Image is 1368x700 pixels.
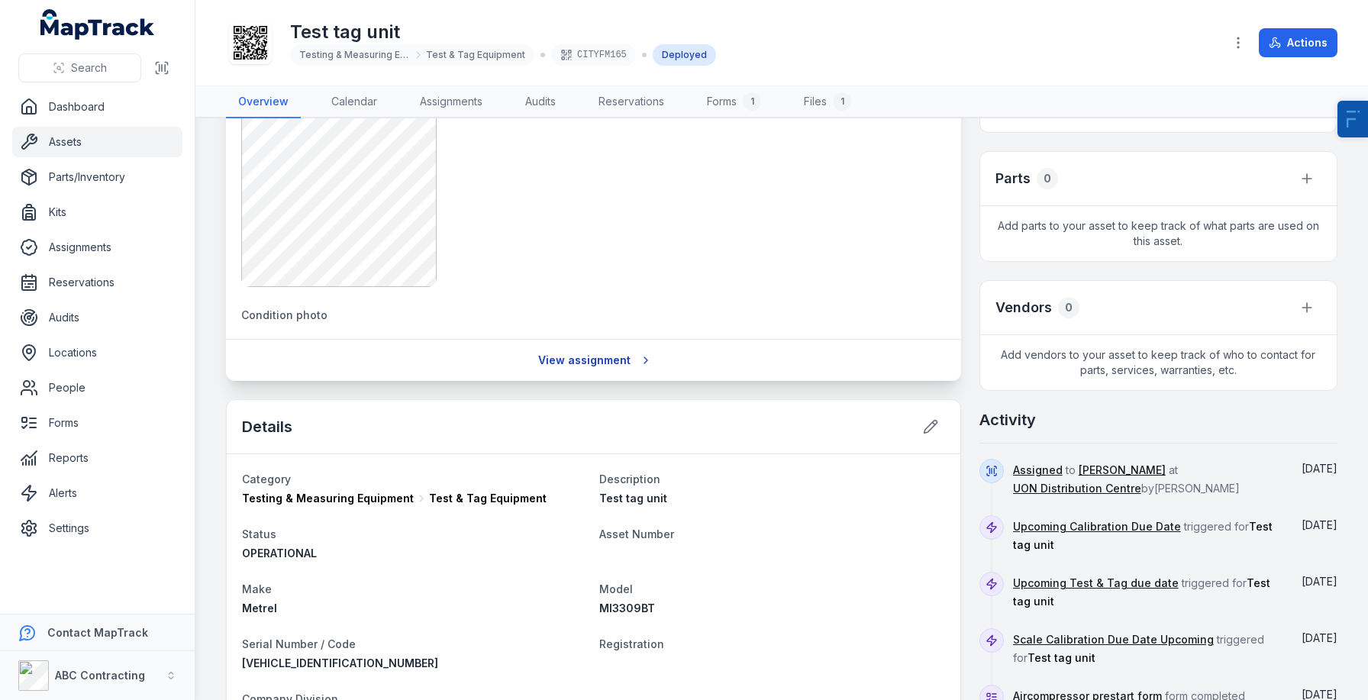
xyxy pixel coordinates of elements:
a: Kits [12,197,182,227]
time: 19/09/2025, 1:28:01 pm [1302,462,1337,475]
span: Asset Number [599,527,674,540]
span: MI3309BT [599,602,655,615]
a: Audits [513,86,568,118]
a: Assignments [408,86,495,118]
span: Registration [599,637,664,650]
time: 11/08/2025, 2:30:00 pm [1302,631,1337,644]
a: Assigned [1013,463,1063,478]
a: Settings [12,513,182,544]
h2: Activity [979,409,1036,431]
a: Parts/Inventory [12,162,182,192]
h3: Parts [995,168,1031,189]
span: Status [242,527,276,540]
span: Description [599,473,660,485]
a: Dashboard [12,92,182,122]
span: OPERATIONAL [242,547,317,560]
span: Search [71,60,107,76]
div: CITYFM165 [551,44,636,66]
span: [DATE] [1302,462,1337,475]
span: Add parts to your asset to keep track of what parts are used on this asset. [980,206,1337,261]
span: [VEHICLE_IDENTIFICATION_NUMBER] [242,656,438,669]
a: Forms [12,408,182,438]
span: [DATE] [1302,518,1337,531]
div: 0 [1037,168,1058,189]
span: triggered for [1013,520,1273,551]
a: Overview [226,86,301,118]
span: triggered for [1013,576,1270,608]
strong: ABC Contracting [55,669,145,682]
h1: Test tag unit [290,20,716,44]
a: Upcoming Calibration Due Date [1013,519,1181,534]
span: Testing & Measuring Equipment [242,491,414,506]
span: Test & Tag Equipment [426,49,525,61]
a: Assets [12,127,182,157]
span: Testing & Measuring Equipment [299,49,411,61]
div: 0 [1058,297,1079,318]
span: Add vendors to your asset to keep track of who to contact for parts, services, warranties, etc. [980,335,1337,390]
a: Alerts [12,478,182,508]
span: triggered for [1013,633,1264,664]
button: Actions [1259,28,1337,57]
a: Calendar [319,86,389,118]
time: 10/09/2025, 9:45:00 am [1302,518,1337,531]
div: Deployed [653,44,716,66]
div: 1 [833,92,851,111]
span: [DATE] [1302,575,1337,588]
a: Locations [12,337,182,368]
a: Reservations [12,267,182,298]
time: 12/08/2025, 10:40:00 am [1302,575,1337,588]
span: to at by [PERSON_NAME] [1013,463,1240,495]
h2: Details [242,416,292,437]
span: Test tag unit [1028,651,1095,664]
a: Files1 [792,86,863,118]
span: Serial Number / Code [242,637,356,650]
span: Category [242,473,291,485]
span: Test tag unit [599,492,667,505]
a: Scale Calibration Due Date Upcoming [1013,632,1214,647]
a: UON Distribution Centre [1013,481,1141,496]
a: Reports [12,443,182,473]
span: Model [599,582,633,595]
span: Metrel [242,602,277,615]
span: [DATE] [1302,631,1337,644]
a: [PERSON_NAME] [1079,463,1166,478]
button: Search [18,53,141,82]
a: Upcoming Test & Tag due date [1013,576,1179,591]
span: Make [242,582,272,595]
a: Forms1 [695,86,773,118]
a: Reservations [586,86,676,118]
h3: Vendors [995,297,1052,318]
a: Audits [12,302,182,333]
a: Assignments [12,232,182,263]
div: 1 [743,92,761,111]
strong: Contact MapTrack [47,626,148,639]
a: View assignment [528,346,659,375]
span: Condition photo [241,308,327,321]
a: People [12,373,182,403]
a: MapTrack [40,9,155,40]
span: Test & Tag Equipment [429,491,547,506]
